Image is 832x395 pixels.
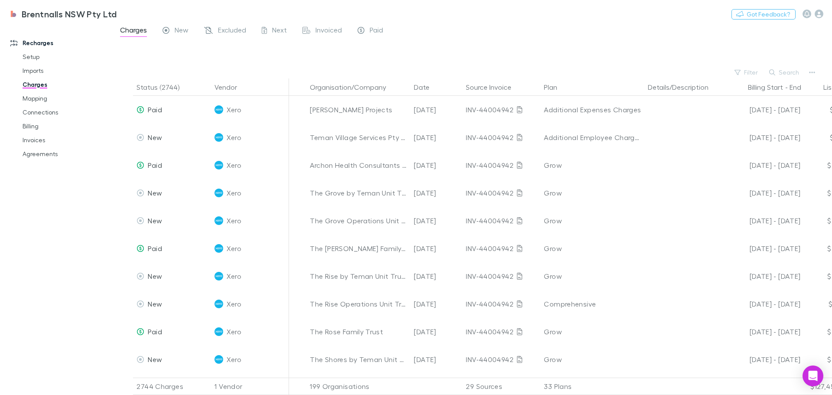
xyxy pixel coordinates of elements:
div: The Rise by Teman Unit Trust [310,262,407,290]
div: [DATE] [410,179,462,207]
button: Organisation/Company [310,78,396,96]
span: Paid [148,327,162,336]
span: Xero [227,124,241,151]
button: Got Feedback? [731,9,796,20]
img: Xero's Logo [214,244,223,253]
button: Status (2744) [136,78,190,96]
div: 1 Vendor [211,378,289,395]
span: Xero [227,262,241,290]
img: Xero's Logo [214,272,223,281]
button: Details/Description [648,78,719,96]
button: Vendor [214,78,247,96]
img: Brentnalls NSW Pty Ltd's Logo [9,9,18,19]
div: [DATE] [410,318,462,346]
button: End [790,78,801,96]
a: Setup [14,50,117,64]
span: Next [272,26,287,37]
span: Charges [120,26,147,37]
div: Archon Health Consultants Pty Ltd [310,151,407,179]
div: The Grove Operations Unit Trust [310,207,407,235]
div: [DATE] - [DATE] [726,262,800,290]
a: Recharges [2,36,117,50]
div: Teman Village Services Pty Ltd [310,124,407,151]
div: Additional Employee Charges over 100 [544,124,641,151]
div: [DATE] - [DATE] [726,290,800,318]
a: Imports [14,64,117,78]
div: Additional Expenses Charges [544,96,641,124]
div: The Shores by Teman Unit Trust [310,346,407,373]
span: Xero [227,96,241,124]
a: Mapping [14,91,117,105]
div: [DATE] - [DATE] [726,96,800,124]
div: INV-44004942 [466,318,537,346]
div: INV-44004942 [466,346,537,373]
div: [DATE] [410,151,462,179]
button: Billing Start [748,78,783,96]
a: Invoices [14,133,117,147]
div: INV-44004942 [466,96,537,124]
div: [DATE] [410,262,462,290]
div: INV-44004942 [466,262,537,290]
span: New [148,216,162,225]
div: INV-44004942 [466,124,537,151]
a: Billing [14,119,117,133]
span: Xero [227,346,241,373]
span: Paid [148,161,162,169]
span: Paid [148,105,162,114]
div: [DATE] [410,290,462,318]
button: Source Invoice [466,78,522,96]
span: New [175,26,188,37]
div: Grow [544,207,641,235]
span: New [148,133,162,141]
a: Agreements [14,147,117,161]
span: Invoiced [315,26,342,37]
div: INV-44004942 [466,179,537,207]
span: Paid [370,26,383,37]
img: Xero's Logo [214,216,223,225]
img: Xero's Logo [214,300,223,308]
button: Plan [544,78,568,96]
img: Xero's Logo [214,327,223,336]
span: Paid [148,244,162,252]
div: The Rise Operations Unit Trust [310,290,407,318]
div: Grow [544,179,641,207]
div: [DATE] - [DATE] [726,151,800,179]
div: 29 Sources [462,378,540,395]
span: Xero [227,179,241,207]
div: INV-44004942 [466,235,537,262]
div: Grow [544,151,641,179]
span: New [148,189,162,197]
button: Filter [730,67,763,78]
span: New [148,272,162,280]
span: New [148,300,162,308]
span: Xero [227,318,241,346]
div: [DATE] - [DATE] [726,346,800,373]
div: Comprehensive [544,290,641,318]
button: Search [765,67,804,78]
img: Xero's Logo [214,161,223,170]
a: Connections [14,105,117,119]
span: Xero [227,151,241,179]
div: [DATE] - [DATE] [726,207,800,235]
span: Xero [227,207,241,235]
div: [DATE] [410,124,462,151]
div: [DATE] [410,96,462,124]
a: Brentnalls NSW Pty Ltd [3,3,122,24]
div: The Rose Family Trust [310,318,407,346]
div: The [PERSON_NAME] Family Trust [310,235,407,262]
div: INV-44004942 [466,151,537,179]
div: Grow [544,346,641,373]
div: [DATE] [410,207,462,235]
div: 2744 Charges [133,378,211,395]
div: [DATE] - [DATE] [726,179,800,207]
a: Charges [14,78,117,91]
div: Grow [544,262,641,290]
span: New [148,355,162,363]
div: [DATE] [410,235,462,262]
div: [PERSON_NAME] Projects [310,96,407,124]
img: Xero's Logo [214,105,223,114]
span: Excluded [218,26,246,37]
div: The Grove by Teman Unit Trust [310,179,407,207]
span: Xero [227,235,241,262]
div: Grow [544,318,641,346]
